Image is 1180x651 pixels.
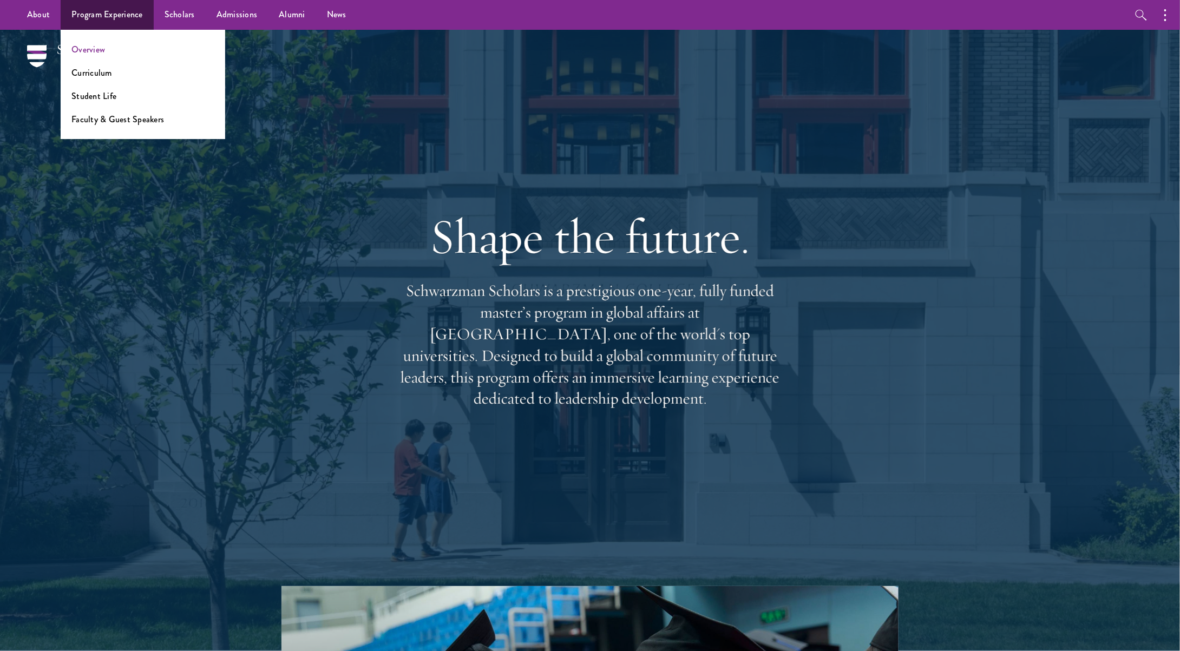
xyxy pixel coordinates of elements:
[71,67,112,79] a: Curriculum
[27,45,141,83] img: Schwarzman Scholars
[71,43,105,56] a: Overview
[395,280,785,410] p: Schwarzman Scholars is a prestigious one-year, fully funded master’s program in global affairs at...
[395,206,785,267] h1: Shape the future.
[71,113,164,126] a: Faculty & Guest Speakers
[71,90,116,102] a: Student Life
